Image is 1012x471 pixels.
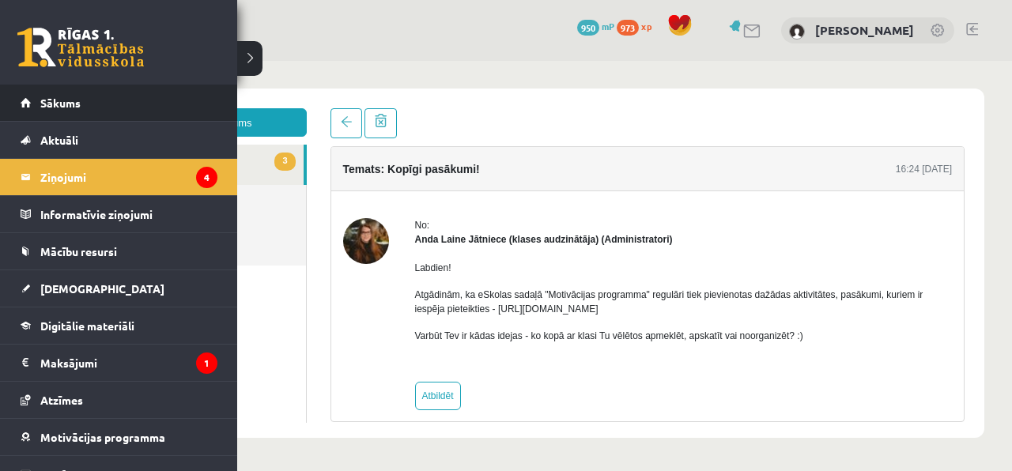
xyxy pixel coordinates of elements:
span: Mācību resursi [40,244,117,258]
a: Ziņojumi4 [21,159,217,195]
a: 3Ienākošie [47,84,240,124]
a: [DEMOGRAPHIC_DATA] [21,270,217,307]
a: 950 mP [577,20,614,32]
a: Atzīmes [21,382,217,418]
a: Aktuāli [21,122,217,158]
strong: Anda Laine Jātniece (klases audzinātāja) (Administratori) [352,173,610,184]
a: Nosūtītie [47,124,243,164]
p: Atgādinām, ka eSkolas sadaļā "Motivācijas programma" regulāri tiek pievienotas dažādas aktivitāte... [352,227,889,255]
a: Sākums [21,85,217,121]
legend: Maksājumi [40,345,217,381]
a: Rīgas 1. Tālmācības vidusskola [17,28,144,67]
div: No: [352,157,889,171]
div: 16:24 [DATE] [833,101,889,115]
span: 3 [211,92,232,110]
a: Maksājumi1 [21,345,217,381]
i: 4 [196,167,217,188]
a: Dzēstie [47,164,243,205]
p: Varbūt Tev ir kādas idejas - ko kopā ar klasi Tu vēlētos apmeklēt, apskatīt vai noorganizēt? :) [352,268,889,282]
span: Aktuāli [40,133,78,147]
a: Mācību resursi [21,233,217,269]
p: Labdien! [352,200,889,214]
a: Motivācijas programma [21,419,217,455]
h4: Temats: Kopīgi pasākumi! [280,102,417,115]
img: Anda Laine Jātniece (klases audzinātāja) [280,157,326,203]
a: 973 xp [617,20,659,32]
span: Sākums [40,96,81,110]
span: 973 [617,20,639,36]
span: Atzīmes [40,393,83,407]
span: 950 [577,20,599,36]
legend: Informatīvie ziņojumi [40,196,217,232]
a: [PERSON_NAME] [815,22,914,38]
a: Atbildēt [352,321,398,349]
a: Informatīvie ziņojumi [21,196,217,232]
span: mP [602,20,614,32]
a: Jauns ziņojums [47,47,244,76]
span: Motivācijas programma [40,430,165,444]
span: Digitālie materiāli [40,318,134,333]
span: xp [641,20,651,32]
i: 1 [196,352,217,374]
legend: Ziņojumi [40,159,217,195]
a: Digitālie materiāli [21,307,217,344]
img: Jegors Rogoļevs [789,24,805,40]
span: [DEMOGRAPHIC_DATA] [40,281,164,296]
